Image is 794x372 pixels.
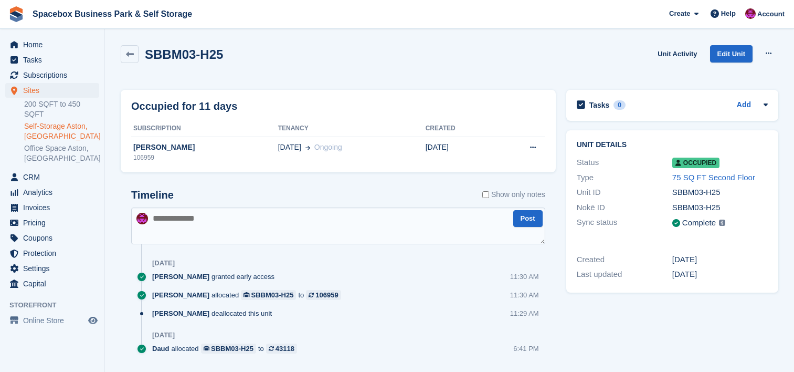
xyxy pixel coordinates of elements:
a: SBBM03-H25 [241,290,296,300]
div: Sync status [577,216,672,230]
span: Protection [23,246,86,261]
span: Sites [23,83,86,98]
div: 11:30 AM [510,272,539,282]
a: menu [5,185,99,200]
a: menu [5,215,99,230]
a: Edit Unit [710,45,753,63]
a: menu [5,313,99,328]
div: [DATE] [152,331,175,339]
div: allocated to [152,290,346,300]
span: [PERSON_NAME] [152,272,209,282]
a: menu [5,200,99,215]
td: [DATE] [426,137,495,168]
span: Pricing [23,215,86,230]
div: 11:30 AM [510,290,539,300]
a: menu [5,231,99,245]
div: Type [577,172,672,184]
h2: Unit details [577,141,768,149]
div: [DATE] [672,268,768,281]
div: allocated to [152,344,302,354]
span: Account [757,9,785,19]
a: menu [5,246,99,261]
div: deallocated this unit [152,308,277,318]
a: SBBM03-H25 [201,344,256,354]
h2: Timeline [131,189,174,201]
a: Unit Activity [653,45,701,63]
span: Analytics [23,185,86,200]
a: Preview store [87,314,99,327]
div: SBBM03-H25 [211,344,253,354]
div: 6:41 PM [513,344,538,354]
img: stora-icon-8386f47178a22dfd0bd8f6a31ec36ba5ce8667c1dd55bd0f319d3a0aa187defe.svg [8,6,24,22]
div: Created [577,254,672,266]
span: Create [669,8,690,19]
div: 43118 [276,344,294,354]
span: Coupons [23,231,86,245]
a: Add [737,99,751,111]
h2: Tasks [589,100,610,110]
a: Spacebox Business Park & Self Storage [28,5,196,23]
a: Self-Storage Aston, [GEOGRAPHIC_DATA] [24,121,99,141]
a: 75 SQ FT Second Floor [672,173,755,182]
div: Nokē ID [577,202,672,214]
div: [PERSON_NAME] [131,142,278,153]
span: Occupied [672,158,719,168]
a: 200 SQFT to 450 SQFT [24,99,99,119]
span: Settings [23,261,86,276]
a: menu [5,261,99,276]
div: Last updated [577,268,672,281]
div: 106959 [315,290,338,300]
span: Daud [152,344,170,354]
a: menu [5,83,99,98]
span: Help [721,8,736,19]
span: Storefront [9,300,104,311]
div: [DATE] [152,259,175,267]
span: Subscriptions [23,68,86,82]
div: Unit ID [577,187,672,199]
a: menu [5,276,99,291]
img: Shitika Balanath [136,213,148,224]
div: 106959 [131,153,278,162]
a: menu [5,37,99,52]
span: Tasks [23,53,86,67]
a: 43118 [266,344,297,354]
span: CRM [23,170,86,184]
a: Office Space Aston, [GEOGRAPHIC_DATA] [24,143,99,163]
th: Created [426,120,495,137]
a: 106959 [306,290,341,300]
div: SBBM03-H25 [251,290,294,300]
span: [PERSON_NAME] [152,290,209,300]
th: Subscription [131,120,278,137]
a: menu [5,170,99,184]
div: granted early access [152,272,280,282]
span: Ongoing [314,143,342,151]
div: 0 [613,100,626,110]
span: [DATE] [278,142,301,153]
span: Home [23,37,86,52]
div: Complete [682,217,716,229]
span: Capital [23,276,86,291]
a: menu [5,68,99,82]
div: Status [577,157,672,169]
input: Show only notes [482,189,489,200]
h2: SBBM03-H25 [145,47,223,61]
img: Shitika Balanath [745,8,756,19]
div: SBBM03-H25 [672,187,768,199]
h2: Occupied for 11 days [131,98,237,114]
img: icon-info-grey-7440780725fd019a000dd9b08b2336e03edf1995a4989e88bcd33f0948082b44.svg [719,220,725,226]
div: [DATE] [672,254,768,266]
span: [PERSON_NAME] [152,308,209,318]
span: Online Store [23,313,86,328]
span: Invoices [23,200,86,215]
div: 11:29 AM [510,308,539,318]
button: Post [513,210,543,228]
a: menu [5,53,99,67]
th: Tenancy [278,120,426,137]
div: SBBM03-H25 [672,202,768,214]
label: Show only notes [482,189,545,200]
